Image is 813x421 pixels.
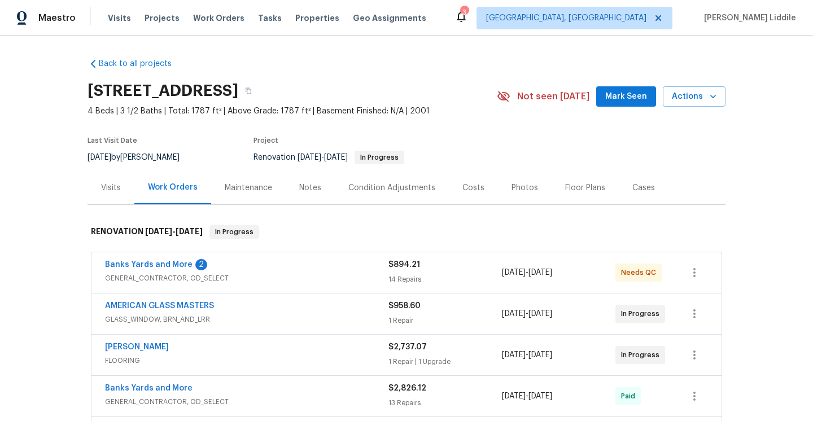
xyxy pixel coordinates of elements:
[388,356,502,367] div: 1 Repair | 1 Upgrade
[388,343,427,351] span: $2,737.07
[88,137,137,144] span: Last Visit Date
[621,267,661,278] span: Needs QC
[502,351,526,359] span: [DATE]
[502,267,552,278] span: -
[621,349,664,361] span: In Progress
[388,384,426,392] span: $2,826.12
[105,314,388,325] span: GLASS_WINDOW, BRN_AND_LRR
[512,182,538,194] div: Photos
[105,273,388,284] span: GENERAL_CONTRACTOR, OD_SELECT
[462,182,484,194] div: Costs
[253,137,278,144] span: Project
[388,274,502,285] div: 14 Repairs
[105,261,193,269] a: Banks Yards and More
[388,315,502,326] div: 1 Repair
[621,308,664,319] span: In Progress
[211,226,258,238] span: In Progress
[672,90,716,104] span: Actions
[88,58,196,69] a: Back to all projects
[105,355,388,366] span: FLOORING
[388,302,421,310] span: $958.60
[565,182,605,194] div: Floor Plans
[105,343,169,351] a: [PERSON_NAME]
[353,12,426,24] span: Geo Assignments
[88,154,111,161] span: [DATE]
[502,269,526,277] span: [DATE]
[356,154,403,161] span: In Progress
[145,227,203,235] span: -
[486,12,646,24] span: [GEOGRAPHIC_DATA], [GEOGRAPHIC_DATA]
[193,12,244,24] span: Work Orders
[528,392,552,400] span: [DATE]
[502,349,552,361] span: -
[108,12,131,24] span: Visits
[176,227,203,235] span: [DATE]
[700,12,796,24] span: [PERSON_NAME] Liddile
[299,182,321,194] div: Notes
[101,182,121,194] div: Visits
[105,396,388,407] span: GENERAL_CONTRACTOR, OD_SELECT
[298,154,348,161] span: -
[605,90,647,104] span: Mark Seen
[663,86,725,107] button: Actions
[596,86,656,107] button: Mark Seen
[88,151,193,164] div: by [PERSON_NAME]
[225,182,272,194] div: Maintenance
[388,261,420,269] span: $894.21
[38,12,76,24] span: Maestro
[632,182,655,194] div: Cases
[324,154,348,161] span: [DATE]
[528,269,552,277] span: [DATE]
[502,391,552,402] span: -
[145,227,172,235] span: [DATE]
[238,81,259,101] button: Copy Address
[88,85,238,97] h2: [STREET_ADDRESS]
[258,14,282,22] span: Tasks
[145,12,180,24] span: Projects
[105,302,214,310] a: AMERICAN GLASS MASTERS
[621,391,640,402] span: Paid
[502,308,552,319] span: -
[105,384,193,392] a: Banks Yards and More
[388,397,502,409] div: 13 Repairs
[517,91,589,102] span: Not seen [DATE]
[88,214,725,250] div: RENOVATION [DATE]-[DATE]In Progress
[88,106,497,117] span: 4 Beds | 3 1/2 Baths | Total: 1787 ft² | Above Grade: 1787 ft² | Basement Finished: N/A | 2001
[502,392,526,400] span: [DATE]
[528,310,552,318] span: [DATE]
[295,12,339,24] span: Properties
[91,225,203,239] h6: RENOVATION
[348,182,435,194] div: Condition Adjustments
[253,154,404,161] span: Renovation
[502,310,526,318] span: [DATE]
[528,351,552,359] span: [DATE]
[195,259,207,270] div: 2
[148,182,198,193] div: Work Orders
[298,154,321,161] span: [DATE]
[460,7,468,18] div: 3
